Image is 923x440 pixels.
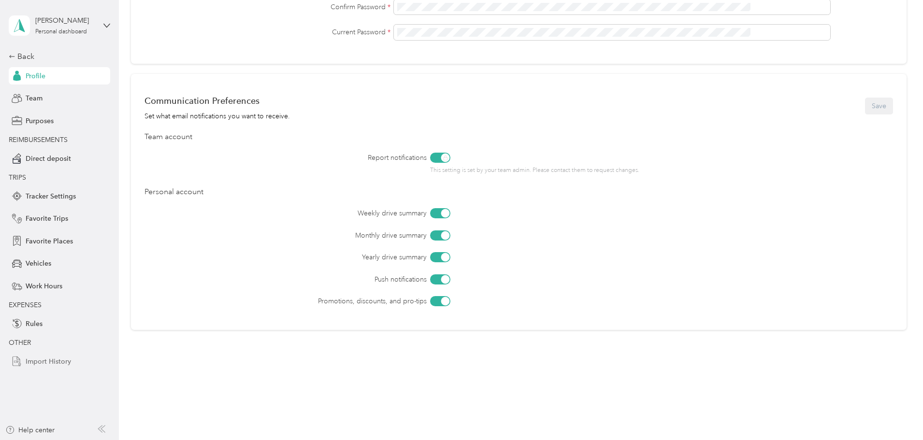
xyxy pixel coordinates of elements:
[26,319,43,329] span: Rules
[144,96,290,106] div: Communication Preferences
[26,71,45,81] span: Profile
[5,425,55,435] button: Help center
[26,281,62,291] span: Work Hours
[26,154,71,164] span: Direct deposit
[26,213,68,224] span: Favorite Trips
[9,301,42,309] span: EXPENSES
[26,93,43,103] span: Team
[26,116,54,126] span: Purposes
[9,173,26,182] span: TRIPS
[144,27,390,37] label: Current Password
[144,111,290,121] div: Set what email notifications you want to receive.
[199,153,427,163] label: Report notifications
[144,186,893,198] div: Personal account
[9,339,31,347] span: OTHER
[35,29,87,35] div: Personal dashboard
[144,2,390,12] label: Confirm Password
[430,166,720,175] p: This setting is set by your team admin. Please contact them to request changes.
[26,236,73,246] span: Favorite Places
[144,131,893,143] div: Team account
[199,208,427,218] label: Weekly drive summary
[199,230,427,241] label: Monthly drive summary
[869,386,923,440] iframe: Everlance-gr Chat Button Frame
[26,258,51,269] span: Vehicles
[199,296,427,306] label: Promotions, discounts, and pro-tips
[35,15,96,26] div: [PERSON_NAME]
[9,136,68,144] span: REIMBURSEMENTS
[26,356,71,367] span: Import History
[199,252,427,262] label: Yearly drive summary
[199,274,427,284] label: Push notifications
[26,191,76,201] span: Tracker Settings
[9,51,105,62] div: Back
